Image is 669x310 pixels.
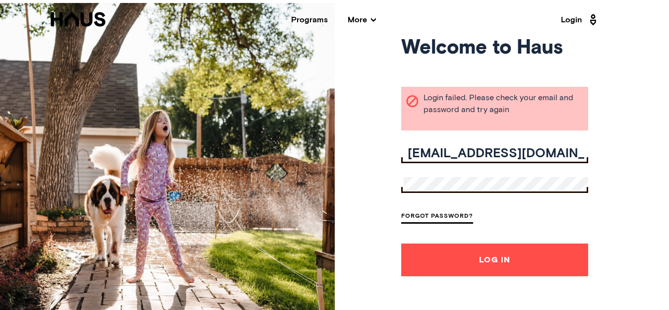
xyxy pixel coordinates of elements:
[291,16,328,24] a: Programs
[348,16,376,24] span: More
[401,40,588,57] h1: Welcome to Haus
[404,147,588,161] input: Your email
[404,177,588,191] input: Your password
[561,12,600,28] a: Login
[401,244,588,276] button: Log In
[401,210,473,224] a: Forgot Password?
[424,92,578,116] span: Login failed. Please check your email and password and try again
